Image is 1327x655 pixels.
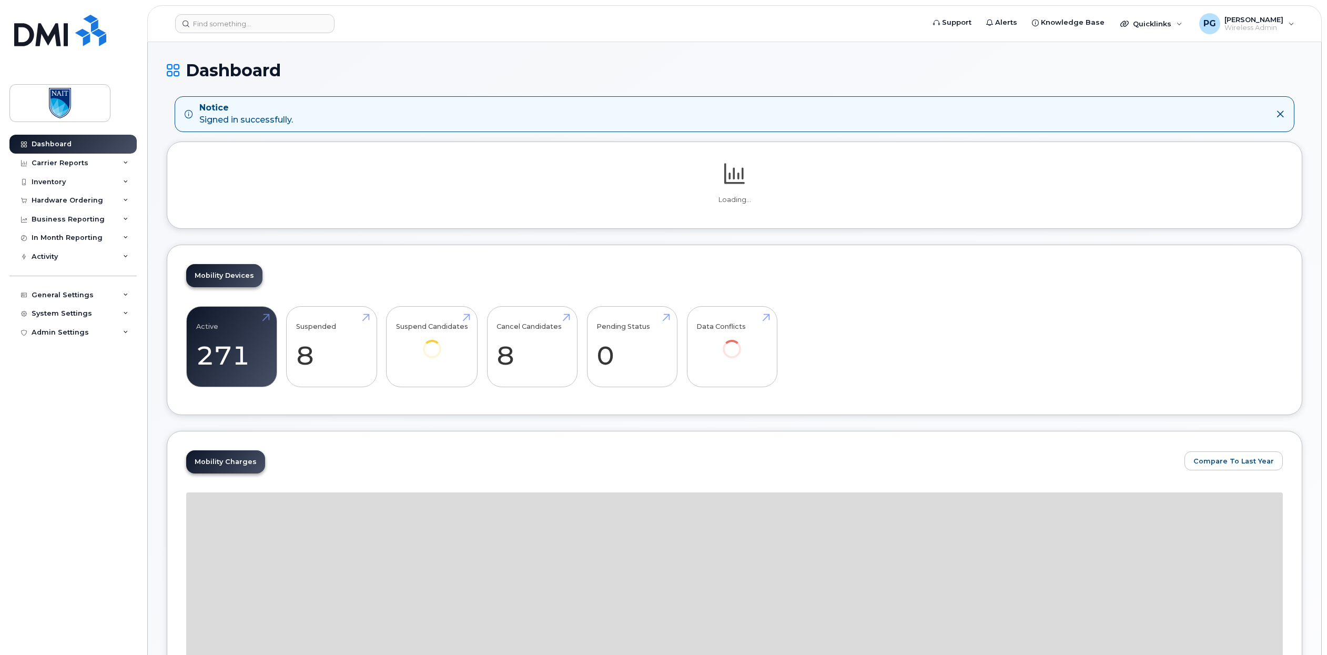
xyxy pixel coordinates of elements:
[186,195,1283,205] p: Loading...
[1193,456,1274,466] span: Compare To Last Year
[1184,451,1283,470] button: Compare To Last Year
[497,312,568,381] a: Cancel Candidates 8
[199,102,293,114] strong: Notice
[186,264,262,287] a: Mobility Devices
[596,312,667,381] a: Pending Status 0
[186,450,265,473] a: Mobility Charges
[396,312,468,372] a: Suspend Candidates
[196,312,267,381] a: Active 271
[296,312,367,381] a: Suspended 8
[696,312,767,372] a: Data Conflicts
[199,102,293,126] div: Signed in successfully.
[167,61,1302,79] h1: Dashboard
